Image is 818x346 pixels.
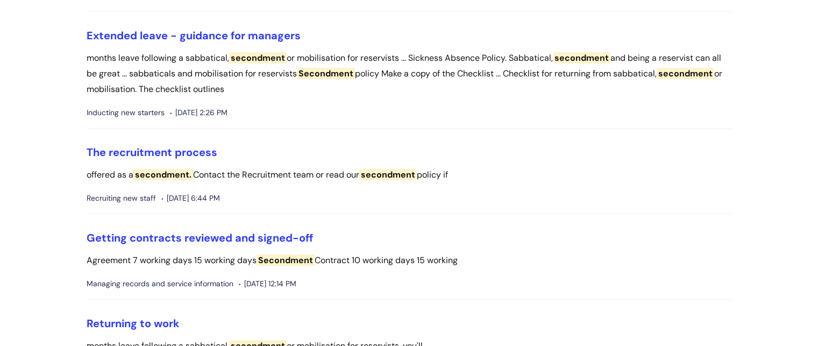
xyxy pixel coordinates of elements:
[657,68,714,79] span: secondment
[161,192,220,205] span: [DATE] 6:44 PM
[553,52,610,63] span: secondment
[87,106,165,119] span: Inducting new starters
[87,253,732,269] p: Agreement 7 working days 15 working days Contract 10 working days 15 working
[87,29,301,43] a: Extended leave - guidance for managers
[87,145,217,159] a: The recruitment process
[87,192,156,205] span: Recruiting new staff
[87,51,732,97] p: months leave following a sabbatical, or mobilisation for reservists ... Sickness Absence Policy. ...
[87,167,732,183] p: offered as a Contact the Recruitment team or read our policy if
[87,231,313,245] a: Getting contracts reviewed and signed-off
[297,68,355,79] span: Secondment
[359,169,417,180] span: secondment
[257,255,315,266] span: Secondment
[87,316,180,330] a: Returning to work
[170,106,227,119] span: [DATE] 2:26 PM
[239,277,296,291] span: [DATE] 12:14 PM
[229,52,287,63] span: secondment
[133,169,193,180] span: secondment.
[87,277,233,291] span: Managing records and service information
